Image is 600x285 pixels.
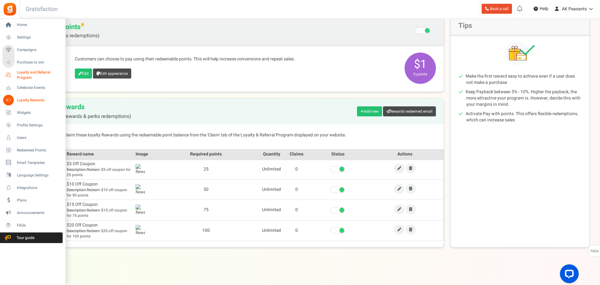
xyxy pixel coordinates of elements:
a: Edit [394,163,405,173]
span: Redeem $5 off coupon for 25 points [67,167,132,178]
b: Description: [67,187,87,193]
a: Integrations [3,182,63,193]
span: AK Peasants [562,6,587,12]
a: Edit [75,69,92,79]
span: Users [17,135,61,140]
a: Users [3,132,63,143]
b: Description: [67,228,87,234]
a: Book a call [482,4,512,14]
span: FAQs [17,223,61,228]
span: (Fixed points rewards & perks redemptions) [34,114,131,120]
a: Loyalty Rewards [3,95,63,105]
img: Reward [136,164,145,175]
img: Reward [136,184,145,195]
td: $20 Off Coupon [65,220,134,241]
td: $15 Off Coupon [65,200,134,220]
p: Customers can claim these loyalty Rewards using the redeemable point balance from the 'Claim' tab... [34,132,436,138]
li: Keep Payback between 5% - 10%. Higher the payback, the more attractive your program is. However, ... [466,89,582,108]
th: Actions [367,149,444,159]
img: Reward [136,205,145,216]
a: Email Templates [3,157,63,168]
span: Profile Settings [17,123,61,128]
img: Gratisfaction [3,2,17,16]
td: Unlimited [259,179,284,200]
td: 50 [153,179,259,200]
span: Tour guide [3,235,47,241]
img: Tips [505,41,535,65]
a: Loyalty and Referral Program [3,70,63,80]
a: Home [3,20,63,30]
p: Customers can choose to pay using their redeemable points. This will help increase conversions an... [75,56,398,62]
a: Plans [3,195,63,206]
span: Campaigns [17,47,61,53]
span: Settings [17,35,61,40]
h2: Tips [451,17,589,35]
span: Widgets [17,110,61,115]
td: $10 Off Coupon [65,179,134,200]
span: $1 [405,53,436,84]
td: Unlimited [259,159,284,179]
a: Purchase to win [3,57,63,68]
a: Remove [406,163,416,173]
span: Announcements [17,210,61,216]
span: Plans [17,198,61,203]
span: Integrations [17,185,61,191]
a: Settings [3,32,63,43]
a: Announcements [3,207,63,218]
a: Add new [357,106,382,116]
a: Remove [406,204,416,214]
li: Activate Pay with points. This offers flexible redemptions, which can increase sales [466,111,582,123]
th: Required points [153,149,259,159]
a: FAQs [3,220,63,231]
th: Status [309,149,366,159]
th: Claims [284,149,309,159]
b: Description: [67,207,87,213]
span: Email Templates [17,160,61,165]
th: Reward name [65,149,134,159]
span: FAQs [590,245,599,257]
span: Home [17,22,61,28]
span: Redeem $10 off coupon for 50 points [67,187,132,198]
td: 0 [284,179,309,200]
span: Redeemed Points [17,148,61,153]
td: 25 [153,159,259,179]
a: Rewards redeemed email [383,106,436,116]
li: Make the first reward easy to achieve even if a user does not make a purchase [466,73,582,86]
td: Unlimited [259,200,284,220]
a: Help [531,4,551,14]
a: Redeemed Points [3,145,63,155]
a: Edit [394,204,405,214]
td: 0 [284,220,309,241]
td: 100 [153,220,259,241]
a: Celebrate Events [3,82,63,93]
a: Edit [394,184,405,194]
td: 0 [284,200,309,220]
h3: Gratisfaction [19,3,65,16]
span: Loyalty and Referral Program [17,70,63,80]
span: Pay with points [34,23,100,38]
a: Campaigns [3,45,63,55]
td: Unlimited [259,220,284,241]
a: Language Settings [3,170,63,181]
td: $5 Off Coupon [65,159,134,179]
a: Remove [406,184,416,194]
th: Quantity [259,149,284,159]
td: 0 [284,159,309,179]
a: Widgets [3,107,63,118]
h2: Loyalty Rewards [34,103,131,120]
a: Edit appearance [93,69,131,79]
span: Celebrate Events [17,85,61,90]
span: Loyalty Rewards [17,98,61,103]
a: Profile Settings [3,120,63,130]
span: Help [538,6,548,12]
th: Image [134,149,153,159]
a: Edit [394,225,405,235]
span: Redeem $15 off coupon for 75 points [67,208,132,218]
img: Reward [136,225,145,236]
small: 5 points [406,71,434,77]
span: Redeem $20 off coupon for 100 points [67,228,132,239]
span: Language Settings [17,173,61,178]
td: 75 [153,200,259,220]
b: Description: [67,167,87,172]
